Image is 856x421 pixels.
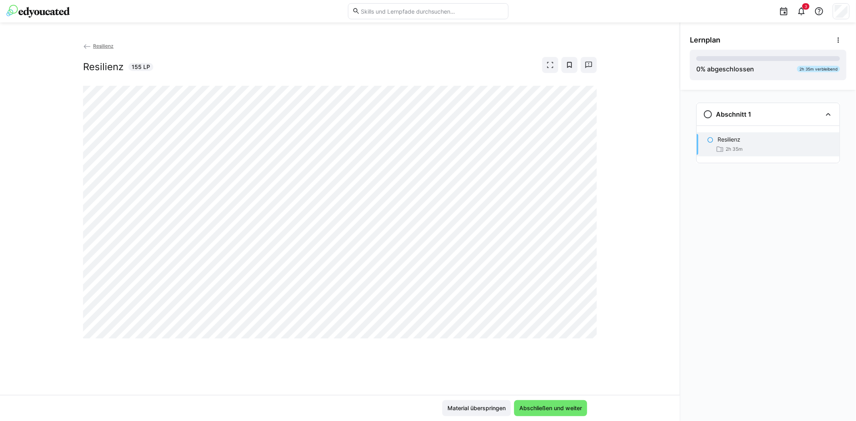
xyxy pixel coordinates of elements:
p: Resilienz [718,136,740,144]
h3: Abschnitt 1 [716,110,751,118]
h2: Resilienz [83,61,124,73]
div: % abgeschlossen [696,64,754,74]
div: 2h 35m verbleibend [797,66,840,72]
span: 2h 35m [726,146,742,152]
span: Resilienz [93,43,114,49]
span: Abschließen und weiter [518,404,583,412]
span: Material überspringen [446,404,507,412]
span: 3 [805,4,807,9]
input: Skills und Lernpfade durchsuchen… [360,8,504,15]
span: Lernplan [690,36,720,45]
button: Abschließen und weiter [514,400,587,416]
span: 155 LP [132,63,150,71]
span: 0 [696,65,700,73]
a: Resilienz [83,43,114,49]
button: Material überspringen [442,400,511,416]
